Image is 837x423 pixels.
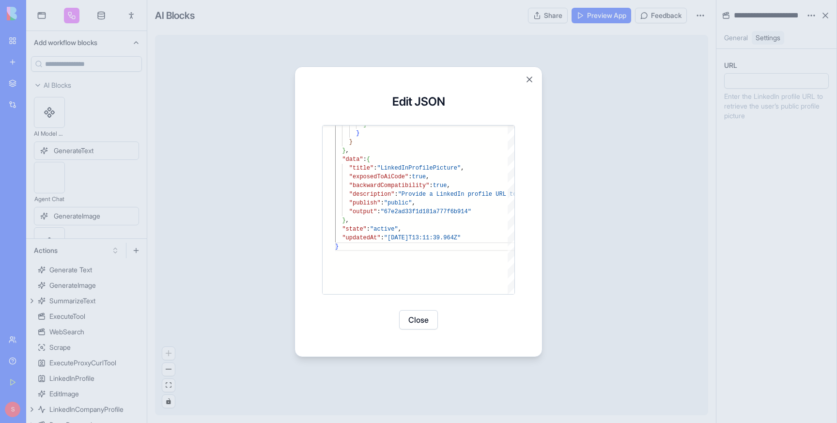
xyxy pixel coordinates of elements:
[346,147,349,154] span: ,
[367,226,370,233] span: :
[342,156,363,163] span: "data"
[412,173,426,180] span: true
[356,130,359,137] span: }
[408,173,412,180] span: :
[322,94,515,110] h3: Edit JSON
[384,235,461,241] span: "[DATE]T13:11:39.964Z"
[373,165,377,172] span: :
[349,182,430,189] span: "backwardCompatibility"
[349,208,377,215] span: "output"
[394,191,398,198] span: :
[349,200,381,206] span: "publish"
[398,191,544,198] span: "Provide a LinkedIn profile URL to quickly
[370,226,398,233] span: "active"
[461,165,464,172] span: ,
[363,156,367,163] span: :
[412,200,415,206] span: ,
[342,235,380,241] span: "updatedAt"
[349,139,353,145] span: }
[346,217,349,224] span: ,
[381,200,384,206] span: :
[398,226,402,233] span: ,
[429,182,433,189] span: :
[349,173,408,180] span: "exposedToAiCode"
[367,156,370,163] span: {
[342,217,345,224] span: }
[433,182,447,189] span: true
[342,147,345,154] span: }
[377,165,461,172] span: "LinkedInProfilePicture"
[349,165,373,172] span: "title"
[447,182,450,189] span: ,
[342,226,366,233] span: "state"
[399,310,438,329] button: Close
[381,235,384,241] span: :
[349,191,395,198] span: "description"
[426,173,429,180] span: ,
[377,208,380,215] span: :
[384,200,412,206] span: "public"
[335,243,339,250] span: }
[381,208,471,215] span: "67e2ad33f1d181a777f6b914"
